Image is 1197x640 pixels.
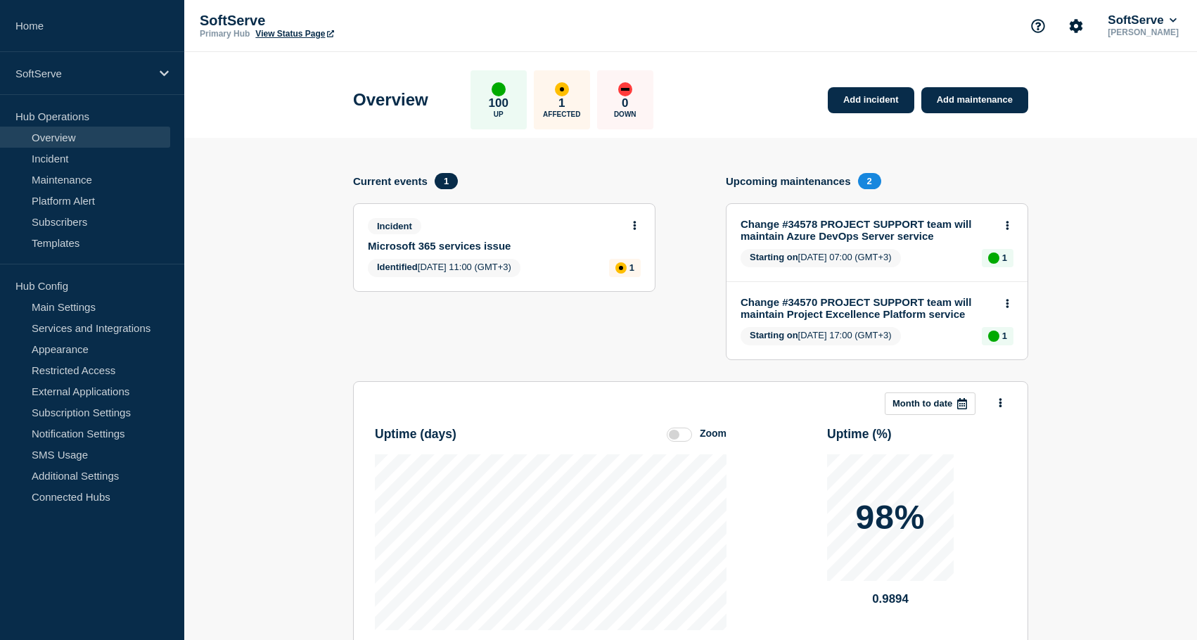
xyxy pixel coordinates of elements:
[255,29,333,39] a: View Status Page
[750,252,798,262] span: Starting on
[741,327,901,345] span: [DATE] 17:00 (GMT+3)
[368,240,622,252] a: Microsoft 365 services issue
[855,501,925,535] p: 98%
[1061,11,1091,41] button: Account settings
[858,173,881,189] span: 2
[988,331,999,342] div: up
[885,392,975,415] button: Month to date
[15,68,151,79] p: SoftServe
[614,110,636,118] p: Down
[988,252,999,264] div: up
[543,110,580,118] p: Affected
[200,29,250,39] p: Primary Hub
[375,427,456,442] h3: Uptime ( days )
[494,110,504,118] p: Up
[555,82,569,96] div: affected
[618,82,632,96] div: down
[353,90,428,110] h1: Overview
[892,398,952,409] p: Month to date
[1002,331,1007,341] p: 1
[435,173,458,189] span: 1
[828,87,914,113] a: Add incident
[368,259,520,277] span: [DATE] 11:00 (GMT+3)
[377,262,418,272] span: Identified
[700,428,726,439] div: Zoom
[1023,11,1053,41] button: Support
[741,296,994,320] a: Change #34570 PROJECT SUPPORT team will maintain Project Excellence Platform service
[1105,13,1179,27] button: SoftServe
[921,87,1028,113] a: Add maintenance
[750,330,798,340] span: Starting on
[353,175,428,187] h4: Current events
[741,249,901,267] span: [DATE] 07:00 (GMT+3)
[726,175,851,187] h4: Upcoming maintenances
[827,427,892,442] h3: Uptime ( % )
[622,96,628,110] p: 0
[1105,27,1182,37] p: [PERSON_NAME]
[368,218,421,234] span: Incident
[615,262,627,274] div: affected
[1002,252,1007,263] p: 1
[200,13,481,29] p: SoftServe
[827,592,954,606] p: 0.9894
[629,262,634,273] p: 1
[558,96,565,110] p: 1
[489,96,508,110] p: 100
[492,82,506,96] div: up
[741,218,994,242] a: Change #34578 PROJECT SUPPORT team will maintain Azure DevOps Server service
